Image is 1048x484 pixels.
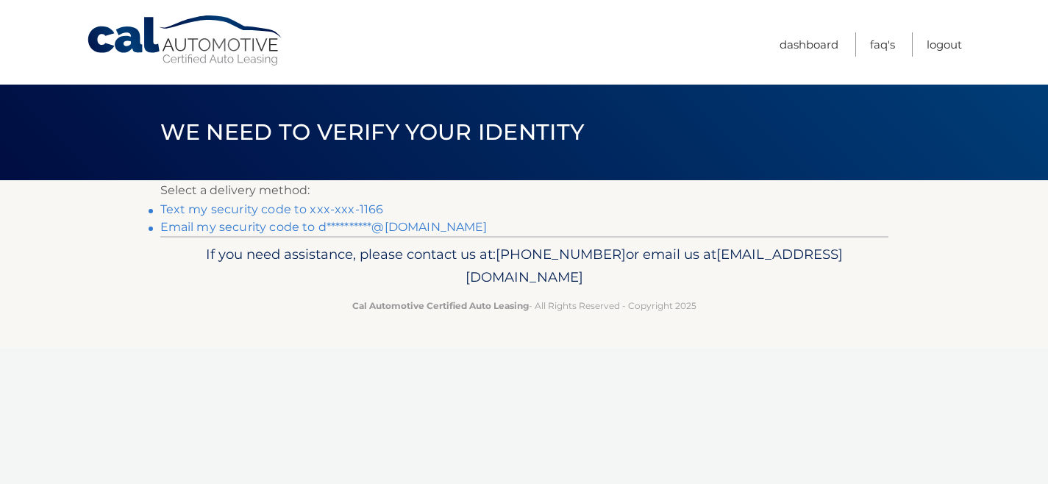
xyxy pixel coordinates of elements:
a: FAQ's [870,32,895,57]
a: Cal Automotive [86,15,285,67]
p: If you need assistance, please contact us at: or email us at [170,243,879,290]
strong: Cal Automotive Certified Auto Leasing [352,300,529,311]
a: Email my security code to d**********@[DOMAIN_NAME] [160,220,488,234]
a: Text my security code to xxx-xxx-1166 [160,202,384,216]
p: Select a delivery method: [160,180,888,201]
a: Logout [927,32,962,57]
span: We need to verify your identity [160,118,585,146]
a: Dashboard [780,32,838,57]
span: [PHONE_NUMBER] [496,246,626,263]
p: - All Rights Reserved - Copyright 2025 [170,298,879,313]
